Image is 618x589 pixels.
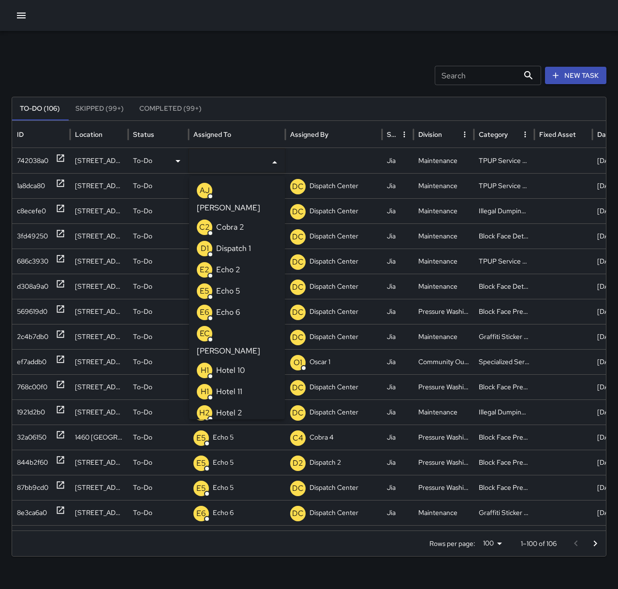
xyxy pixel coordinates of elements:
div: Pressure Washing [413,374,474,399]
p: E6 [200,307,209,318]
div: 1601 San Pablo Avenue [70,374,128,399]
p: To-Do [133,324,152,349]
div: 360 22nd Street [70,274,128,299]
p: E5 [196,483,206,494]
p: To-Do [133,299,152,324]
div: Jia [382,324,413,349]
div: Assigned To [193,130,231,139]
p: To-Do [133,425,152,450]
p: Dispatch Center [309,400,358,425]
button: Close [268,156,281,169]
p: C4 [293,432,303,444]
div: Graffiti Sticker Abated Small [474,500,534,525]
button: Skipped (99+) [68,97,132,120]
div: 1a8dca80 [17,174,45,198]
p: DC [292,382,304,394]
div: Block Face Pressure Washed [474,374,534,399]
div: 100 [479,536,505,550]
p: Hotel 11 [216,386,242,398]
p: DC [292,407,304,419]
div: Jia [382,223,413,249]
div: Jia [382,198,413,223]
div: Category [479,130,508,139]
p: 1–100 of 106 [521,539,557,548]
p: To-Do [133,501,152,525]
button: Source column menu [397,128,411,141]
div: 569619d0 [17,299,47,324]
div: Block Face Pressure Washed [474,425,534,450]
p: Rows per page: [429,539,475,548]
p: DC [292,231,304,243]
div: Maintenance [413,148,474,173]
div: Jia [382,374,413,399]
p: H1 [201,386,209,398]
div: 2c4b7db0 [17,324,48,349]
button: To-Do (106) [12,97,68,120]
p: Dispatch Center [309,274,358,299]
div: 1921d2b0 [17,400,45,425]
p: To-Do [133,375,152,399]
p: AJ [200,185,210,196]
p: Cobra 4 [309,425,334,450]
div: 59 Grand Avenue [70,148,128,173]
p: DC [292,508,304,519]
div: TPUP Service Requested [474,173,534,198]
p: To-Do [133,475,152,500]
p: Dispatch Center [309,324,358,349]
p: Echo 2 [216,264,240,276]
div: Jia [382,475,413,500]
p: Dispatch 2 [309,450,341,475]
div: 505 17th Street [70,399,128,425]
div: Specialized Services Delivered [474,349,534,374]
p: EC [200,328,210,339]
div: Maintenance [413,223,474,249]
div: Block Face Pressure Washed [474,299,534,324]
p: Dispatch Center [309,224,358,249]
div: 1460 Broadway [70,425,128,450]
p: Echo 5 [213,475,234,500]
div: 362 17th Street [70,475,128,500]
p: O1 [294,357,302,368]
div: 206 23rd Street [70,173,128,198]
div: Block Face Detailed [474,274,534,299]
div: Maintenance [413,324,474,349]
p: E5 [200,285,209,297]
div: Maintenance [413,198,474,223]
div: Maintenance [413,500,474,525]
p: H2 [199,407,210,419]
button: Category column menu [518,128,532,141]
div: 8e3ca6a0 [17,501,47,525]
div: Source [387,130,397,139]
div: 3fd49250 [17,224,48,249]
div: Block Face Pressure Washed [474,450,534,475]
div: 405 9th Street [70,249,128,274]
p: To-Do [133,400,152,425]
button: Division column menu [458,128,471,141]
div: TPUP Service Requested [474,249,534,274]
div: Maintenance [413,274,474,299]
p: Dispatch Center [309,375,358,399]
p: D1 [201,243,209,254]
div: Pressure Washing [413,299,474,324]
div: 844b2f60 [17,450,48,475]
p: D2 [293,457,303,469]
div: d308a9a0 [17,274,48,299]
div: Division [418,130,442,139]
div: ID [17,130,24,139]
p: Echo 6 [213,501,234,525]
p: DC [292,307,304,318]
p: DC [292,483,304,494]
div: Status [133,130,154,139]
div: 2295 Broadway [70,324,128,349]
p: C2 [199,221,210,233]
p: Dispatch Center [309,249,358,274]
div: 32a06150 [17,425,46,450]
div: Assigned By [290,130,328,139]
p: To-Do [133,274,152,299]
div: c8ecefe0 [17,199,46,223]
p: To-Do [133,450,152,475]
p: H1 [201,365,209,376]
p: Cobra 2 [216,221,244,233]
div: Jia [382,249,413,274]
p: Hotel 10 [216,365,245,376]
